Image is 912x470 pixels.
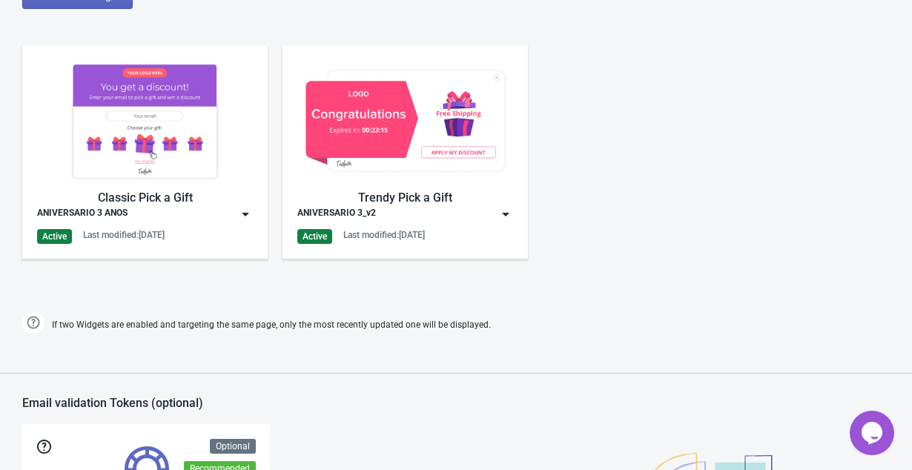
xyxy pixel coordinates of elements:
div: ANIVERSARIO 3 ANOS [37,207,128,222]
img: gift_game_v2.jpg [297,61,513,182]
div: Last modified: [DATE] [343,229,425,241]
img: dropdown.png [238,207,253,222]
div: Last modified: [DATE] [83,229,165,241]
div: Optional [210,439,256,454]
div: Active [297,229,332,244]
img: gift_game.jpg [37,61,253,182]
div: Trendy Pick a Gift [297,189,513,207]
div: ANIVERSARIO 3_v2 [297,207,376,222]
iframe: chat widget [850,411,897,455]
span: If two Widgets are enabled and targeting the same page, only the most recently updated one will b... [52,313,491,337]
img: dropdown.png [498,207,513,222]
div: Active [37,229,72,244]
div: Classic Pick a Gift [37,189,253,207]
img: help.png [22,311,44,334]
